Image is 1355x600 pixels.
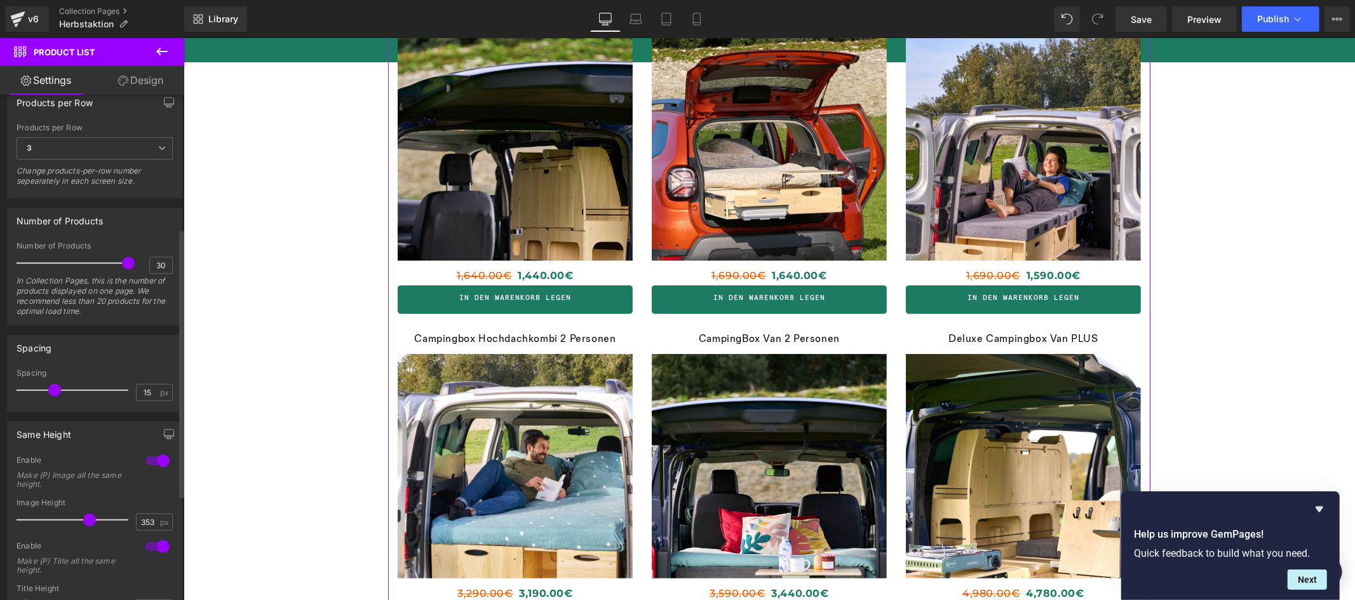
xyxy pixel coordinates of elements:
[335,547,389,565] span: 3,190.00€
[334,229,389,247] span: 1,440.00€
[17,455,133,468] div: Enable
[1134,501,1327,590] div: Help us improve GemPages!
[17,584,173,593] div: Title Height
[184,6,247,32] a: New Library
[722,247,957,276] a: in den warenkorb legen
[779,549,836,561] span: 4,980.00€
[526,549,581,561] span: 3,590.00€
[160,518,171,526] span: px
[17,541,133,554] div: Enable
[468,247,703,276] a: in den warenkorb legen
[17,208,103,226] div: Number of Products
[27,143,32,153] b: 3
[842,547,900,565] span: 4,780.00€
[765,295,915,309] a: Deluxe Campingbox Van PLUS
[17,276,173,325] div: In Collection Pages, this is the number of products displayed on one page. We recommend less than...
[1172,6,1237,32] a: Preview
[95,66,187,95] a: Design
[588,547,645,565] span: 3,440.00€
[1134,547,1327,559] p: Quick feedback to build what you need.
[17,471,131,489] div: Make (P) Image all the same height.
[1085,6,1110,32] button: Redo
[528,231,582,243] span: 1,690.00€
[59,19,114,29] span: Herbstaktion
[17,90,93,108] div: Products per Row
[1257,14,1289,24] span: Publish
[160,388,171,397] span: px
[25,11,41,27] div: v6
[590,6,621,32] a: Desktop
[17,369,173,378] div: Spacing
[34,47,95,57] span: Product List
[1312,501,1327,517] button: Hide survey
[17,123,173,132] div: Products per Row
[1055,6,1080,32] button: Undo
[208,13,238,25] span: Library
[651,6,682,32] a: Tablet
[273,231,328,243] span: 1,640.00€
[17,557,131,575] div: Make (P) Title all the same height.
[843,229,897,247] span: 1,590.00€
[682,6,712,32] a: Mobile
[588,229,643,247] span: 1,640.00€
[17,422,71,440] div: Same Height
[214,247,449,276] a: in den warenkorb legen
[1131,13,1152,26] span: Save
[17,498,173,507] div: Image Height
[231,295,432,309] a: Campingbox Hochdachkombi 2 Personen
[1242,6,1319,32] button: Publish
[783,231,837,243] span: 1,690.00€
[59,6,184,17] a: Collection Pages
[17,336,51,353] div: Spacing
[17,242,173,250] div: Number of Products
[17,166,173,194] div: Change products-per-row number sepearately in each screen size.
[621,6,651,32] a: Laptop
[5,6,49,32] a: v6
[1325,6,1350,32] button: More
[1134,527,1327,542] h2: Help us improve GemPages!
[1187,13,1222,26] span: Preview
[1288,569,1327,590] button: Next question
[274,549,329,561] span: 3,290.00€
[515,295,656,309] a: CampingBox Van 2 Personen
